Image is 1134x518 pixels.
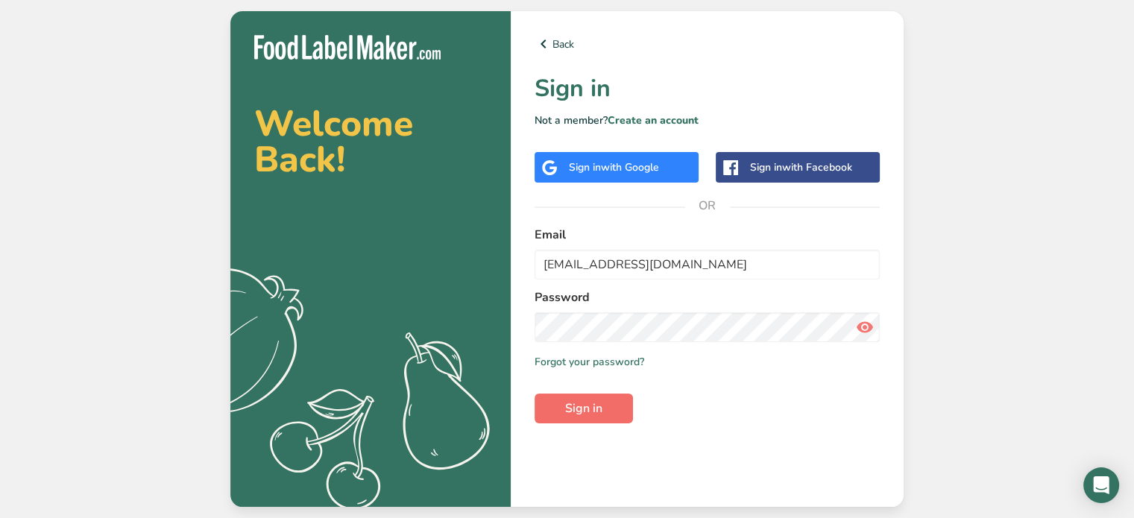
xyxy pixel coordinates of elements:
h2: Welcome Back! [254,106,487,177]
p: Not a member? [535,113,880,128]
div: Sign in [569,159,659,175]
span: with Facebook [782,160,852,174]
button: Sign in [535,394,633,423]
span: with Google [601,160,659,174]
a: Back [535,35,880,53]
div: Sign in [750,159,852,175]
a: Forgot your password? [535,354,644,370]
img: Food Label Maker [254,35,441,60]
h1: Sign in [535,71,880,107]
div: Open Intercom Messenger [1083,467,1119,503]
input: Enter Your Email [535,250,880,279]
label: Password [535,288,880,306]
span: OR [685,183,730,228]
a: Create an account [608,113,699,127]
span: Sign in [565,399,602,417]
label: Email [535,226,880,244]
